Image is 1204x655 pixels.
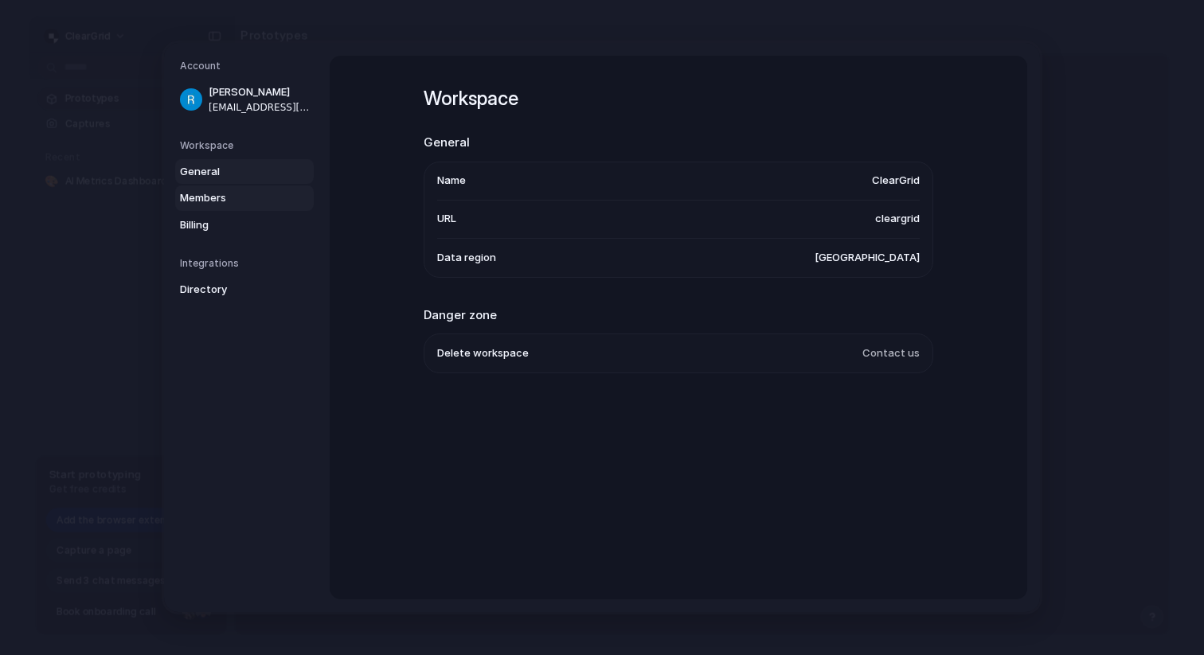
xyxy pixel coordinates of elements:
span: cleargrid [875,211,920,227]
a: Members [175,185,314,211]
h2: Danger zone [424,306,933,325]
span: [PERSON_NAME] [209,84,311,100]
span: Billing [180,217,282,233]
a: Directory [175,277,314,302]
span: Data region [437,250,496,266]
h5: Workspace [180,138,314,153]
h2: General [424,134,933,152]
span: General [180,164,282,180]
span: Members [180,190,282,206]
h5: Account [180,59,314,73]
a: General [175,159,314,185]
h1: Workspace [424,84,933,113]
span: ClearGrid [872,173,920,189]
span: [EMAIL_ADDRESS][DOMAIN_NAME] [209,100,311,115]
a: [PERSON_NAME][EMAIL_ADDRESS][DOMAIN_NAME] [175,80,314,119]
span: Contact us [862,345,920,361]
a: Billing [175,212,314,238]
span: Name [437,173,466,189]
span: Directory [180,282,282,298]
span: URL [437,211,456,227]
span: Delete workspace [437,345,529,361]
h5: Integrations [180,256,314,271]
span: [GEOGRAPHIC_DATA] [815,250,920,266]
